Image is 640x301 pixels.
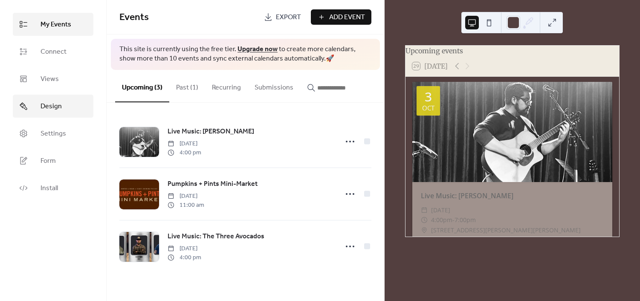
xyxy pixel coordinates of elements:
[168,232,264,242] span: Live Music: The Three Avocados
[168,231,264,242] a: Live Music: The Three Avocados
[41,74,59,84] span: Views
[258,9,307,25] a: Export
[431,225,604,246] span: [STREET_ADDRESS][PERSON_NAME][PERSON_NAME][PERSON_NAME]
[168,148,201,157] span: 4:00 pm
[248,70,300,101] button: Submissions
[168,179,258,189] span: Pumpkins + Pints Mini-Market
[168,201,204,210] span: 11:00 am
[115,70,169,102] button: Upcoming (3)
[422,105,434,111] div: Oct
[13,67,93,90] a: Views
[168,139,201,148] span: [DATE]
[276,12,301,23] span: Export
[41,101,62,112] span: Design
[169,70,205,101] button: Past (1)
[329,12,365,23] span: Add Event
[13,95,93,118] a: Design
[168,244,201,253] span: [DATE]
[421,205,428,215] div: ​
[311,9,371,25] button: Add Event
[205,70,248,101] button: Recurring
[168,192,204,201] span: [DATE]
[431,205,450,215] span: [DATE]
[13,122,93,145] a: Settings
[168,127,254,137] span: Live Music: [PERSON_NAME]
[41,129,66,139] span: Settings
[237,43,278,56] a: Upgrade now
[13,40,93,63] a: Connect
[119,8,149,27] span: Events
[168,126,254,137] a: Live Music: [PERSON_NAME]
[13,13,93,36] a: My Events
[452,215,455,225] span: -
[421,225,428,235] div: ​
[13,177,93,200] a: Install
[168,179,258,190] a: Pumpkins + Pints Mini-Market
[168,253,201,262] span: 4:00 pm
[431,215,452,225] span: 4:00pm
[41,156,56,166] span: Form
[41,20,71,30] span: My Events
[405,46,619,56] div: Upcoming events
[455,215,476,225] span: 7:00pm
[421,191,513,200] a: Live Music: [PERSON_NAME]
[119,45,371,64] span: This site is currently using the free tier. to create more calendars, show more than 10 events an...
[421,215,428,225] div: ​
[41,47,67,57] span: Connect
[425,90,432,103] div: 3
[13,149,93,172] a: Form
[41,183,58,194] span: Install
